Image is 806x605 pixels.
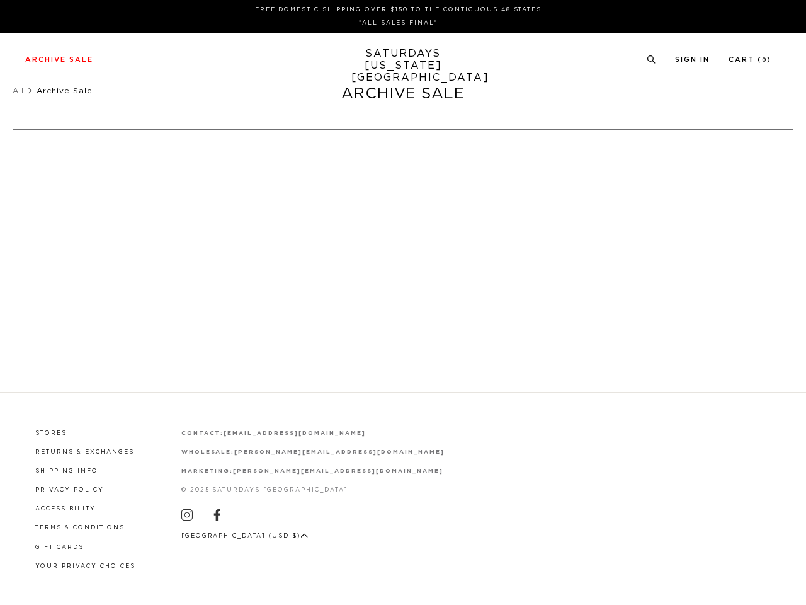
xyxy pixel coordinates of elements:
[729,56,771,63] a: Cart (0)
[351,48,455,84] a: SATURDAYS[US_STATE][GEOGRAPHIC_DATA]
[30,18,766,28] p: *ALL SALES FINAL*
[181,430,224,436] strong: contact:
[25,56,93,63] a: Archive Sale
[35,487,104,493] a: Privacy Policy
[181,468,234,474] strong: marketing:
[35,525,125,531] a: Terms & Conditions
[181,449,235,455] strong: wholesale:
[181,531,309,541] button: [GEOGRAPHIC_DATA] (USD $)
[35,506,96,512] a: Accessibility
[35,563,135,569] a: Your privacy choices
[35,449,134,455] a: Returns & Exchanges
[675,56,710,63] a: Sign In
[181,485,445,495] p: © 2025 Saturdays [GEOGRAPHIC_DATA]
[224,430,365,436] a: [EMAIL_ADDRESS][DOMAIN_NAME]
[234,449,444,455] a: [PERSON_NAME][EMAIL_ADDRESS][DOMAIN_NAME]
[35,468,98,474] a: Shipping Info
[233,468,443,474] a: [PERSON_NAME][EMAIL_ADDRESS][DOMAIN_NAME]
[35,544,84,550] a: Gift Cards
[762,57,767,63] small: 0
[37,87,93,95] span: Archive Sale
[35,430,67,436] a: Stores
[30,5,766,14] p: FREE DOMESTIC SHIPPING OVER $150 TO THE CONTIGUOUS 48 STATES
[13,87,24,95] a: All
